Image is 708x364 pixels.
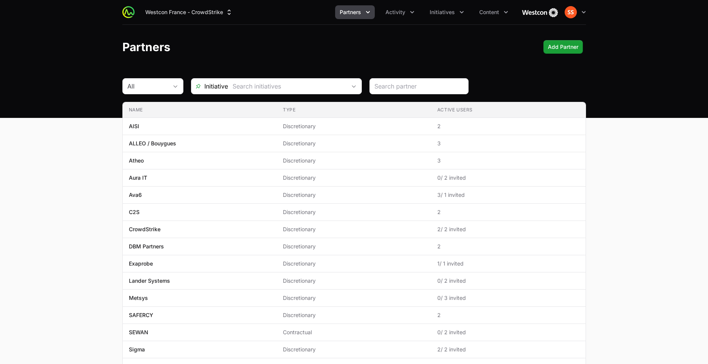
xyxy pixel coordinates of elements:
[123,79,183,94] button: All
[129,122,139,130] p: AISI
[283,294,425,302] span: Discretionary
[335,5,375,19] div: Partners menu
[346,79,361,94] div: Open
[374,82,464,91] input: Search partner
[437,346,580,353] span: 2 / 2 invited
[283,174,425,182] span: Discretionary
[127,82,168,91] div: All
[135,5,513,19] div: Main navigation
[437,294,580,302] span: 0 / 3 invited
[479,8,499,16] span: Content
[543,40,583,54] div: Primary actions
[437,243,580,250] span: 2
[228,79,346,94] input: Search initiatives
[475,5,513,19] button: Content
[475,5,513,19] div: Content menu
[437,174,580,182] span: 0 / 2 invited
[129,329,148,336] p: SEWAN
[129,140,176,147] p: ALLEO / Bouygues
[437,122,580,130] span: 2
[129,294,148,302] p: Metsys
[283,208,425,216] span: Discretionary
[283,260,425,267] span: Discretionary
[283,122,425,130] span: Discretionary
[129,174,147,182] p: Aura IT
[543,40,583,54] button: Add Partner
[129,346,145,353] p: Sigma
[381,5,419,19] div: Activity menu
[283,157,425,164] span: Discretionary
[283,191,425,199] span: Discretionary
[141,5,238,19] button: Westcon France - CrowdStrike
[123,102,277,118] th: Name
[129,243,164,250] p: DBM Partners
[522,5,559,20] img: Westcon France
[141,5,238,19] div: Supplier switch menu
[430,8,455,16] span: Initiatives
[283,225,425,233] span: Discretionary
[129,225,161,233] p: CrowdStrike
[129,311,153,319] p: SAFERCY
[565,6,577,18] img: Saruka Sothirasa
[283,329,425,336] span: Contractual
[437,191,580,199] span: 3 / 1 invited
[437,225,580,233] span: 2 / 2 invited
[437,260,580,267] span: 1 / 1 invited
[283,277,425,285] span: Discretionary
[283,140,425,147] span: Discretionary
[425,5,469,19] button: Initiatives
[277,102,431,118] th: Type
[283,243,425,250] span: Discretionary
[129,260,153,267] p: Exaprobe
[129,157,144,164] p: Atheo
[548,42,578,52] span: Add Partner
[437,277,580,285] span: 0 / 2 invited
[381,5,419,19] button: Activity
[335,5,375,19] button: Partners
[385,8,405,16] span: Activity
[129,277,170,285] p: Lander Systems
[283,346,425,353] span: Discretionary
[437,157,580,164] span: 3
[431,102,586,118] th: Active Users
[191,82,228,91] span: Initiative
[437,311,580,319] span: 2
[425,5,469,19] div: Initiatives menu
[122,40,170,54] h1: Partners
[129,191,142,199] p: Ava6
[437,140,580,147] span: 3
[283,311,425,319] span: Discretionary
[340,8,361,16] span: Partners
[122,6,135,18] img: ActivitySource
[437,208,580,216] span: 2
[437,329,580,336] span: 0 / 2 invited
[129,208,140,216] p: C2S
